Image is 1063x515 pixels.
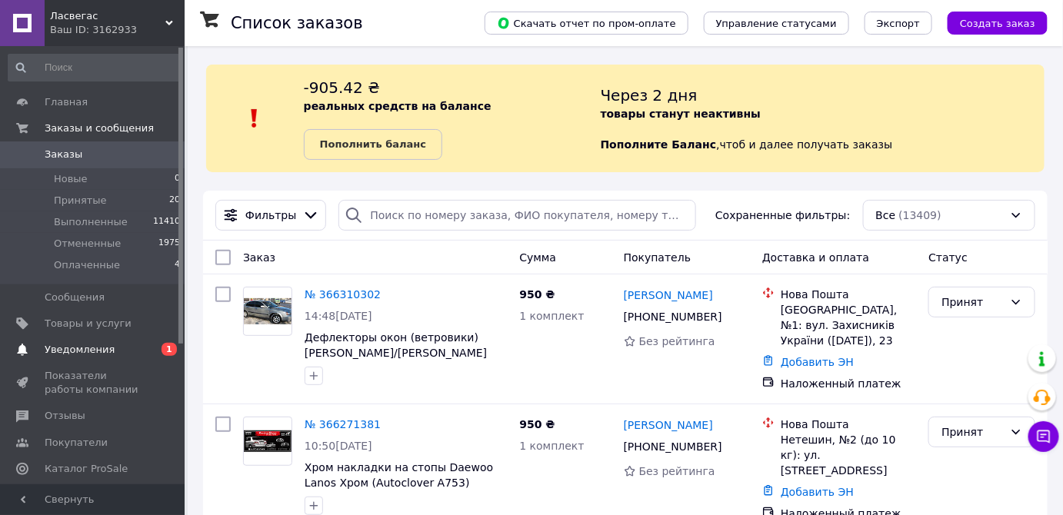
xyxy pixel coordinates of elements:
a: Создать заказ [932,16,1048,28]
span: Фильтры [245,208,296,223]
span: Каталог ProSale [45,462,128,476]
a: Добавить ЭН [781,356,854,368]
a: № 366310302 [305,288,381,301]
span: Заказ [243,251,275,264]
span: 1975 [158,237,180,251]
span: Заказы и сообщения [45,121,154,135]
span: Ласвегас [50,9,165,23]
b: Пополнить баланс [320,138,426,150]
span: Показатели работы компании [45,369,142,397]
input: Поиск по номеру заказа, ФИО покупателя, номеру телефона, Email, номеру накладной [338,200,696,231]
span: Товары и услуги [45,317,132,331]
span: Управление статусами [716,18,837,29]
b: товары станут неактивны [601,108,761,120]
button: Чат с покупателем [1028,421,1059,452]
span: Сумма [519,251,556,264]
a: [PERSON_NAME] [624,417,713,433]
span: [PHONE_NUMBER] [624,440,722,453]
span: Создать заказ [960,18,1035,29]
span: Заказы [45,148,82,161]
span: [PHONE_NUMBER] [624,311,722,323]
div: Нова Пошта [781,417,916,432]
b: реальных средств на балансе [304,100,492,112]
button: Управление статусами [704,12,849,35]
span: Новые [54,172,88,186]
span: 11410 [153,215,180,229]
div: Ваш ID: 3162933 [50,23,185,37]
span: 10:50[DATE] [305,440,372,452]
div: Нова Пошта [781,287,916,302]
span: 950 ₴ [519,418,555,430]
span: 4 [175,258,180,272]
span: Покупатели [45,436,108,450]
button: Скачать отчет по пром-оплате [485,12,688,35]
div: Наложенный платеж [781,376,916,391]
span: Статус [928,251,968,264]
span: Главная [45,95,88,109]
span: Принятые [54,194,107,208]
button: Создать заказ [948,12,1048,35]
span: Без рейтинга [639,335,715,347]
div: Принят [941,294,1004,311]
a: Пополнить баланс [304,129,442,160]
span: Отмененные [54,237,121,251]
a: Дефлекторы окон (ветровики) [PERSON_NAME]/[PERSON_NAME] 2000- (Autoclover/[GEOGRAPHIC_DATA]) [305,331,488,390]
img: Фото товару [244,298,292,325]
span: Экспорт [877,18,920,29]
span: Отзывы [45,409,85,423]
a: № 366271381 [305,418,381,430]
div: Нетешин, №2 (до 10 кг): ул. [STREET_ADDRESS] [781,432,916,478]
span: Через 2 дня [601,86,698,105]
span: Выполненные [54,215,128,229]
span: 1 комплект [519,310,584,322]
span: Оплаченные [54,258,120,272]
span: 0 [175,172,180,186]
span: Доставка и оплата [762,251,869,264]
img: :exclamation: [243,107,266,130]
input: Поиск [8,54,182,81]
a: [PERSON_NAME] [624,287,713,303]
b: Пополните Баланс [601,138,717,151]
span: Сообщения [45,291,105,304]
span: (13409) [898,209,941,221]
img: Фото товару [244,430,292,453]
a: Хром накладки на стопы Daewoo Lanos Хром (Autoclover A753) [305,461,493,489]
span: 950 ₴ [519,288,555,301]
span: Покупатель [624,251,691,264]
a: Фото товару [243,417,292,466]
span: Скачать отчет по пром-оплате [497,16,676,30]
button: Экспорт [865,12,932,35]
a: Добавить ЭН [781,486,854,498]
span: Все [876,208,896,223]
a: Фото товару [243,287,292,336]
div: Принят [941,424,1004,440]
div: [GEOGRAPHIC_DATA], №1: вул. Захисників України ([DATE]), 23 [781,302,916,348]
span: 14:48[DATE] [305,310,372,322]
span: Уведомления [45,343,115,357]
h1: Список заказов [231,14,363,32]
span: -905.42 ₴ [304,78,380,97]
span: 1 комплект [519,440,584,452]
span: 1 [162,343,177,356]
div: , чтоб и далее получать заказы [601,77,1045,160]
span: Без рейтинга [639,465,715,477]
span: Сохраненные фильтры: [715,208,850,223]
span: 20 [169,194,180,208]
